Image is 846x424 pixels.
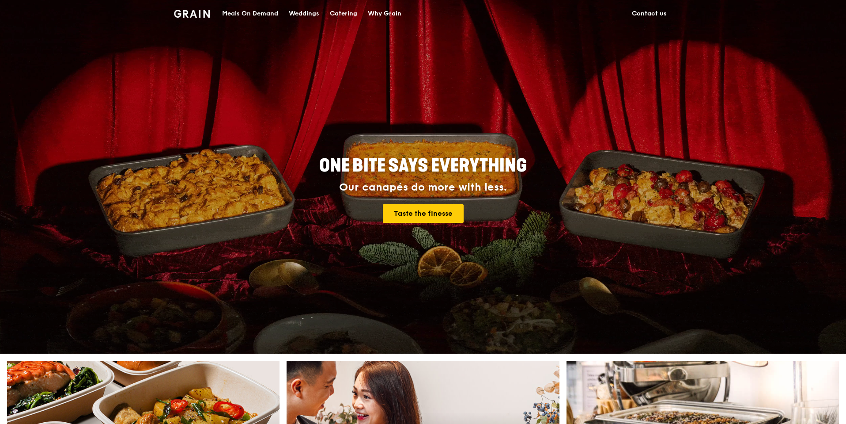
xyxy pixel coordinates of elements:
[325,0,363,27] a: Catering
[330,0,357,27] div: Catering
[283,0,325,27] a: Weddings
[319,155,527,176] span: ONE BITE SAYS EVERYTHING
[368,0,401,27] div: Why Grain
[627,0,672,27] a: Contact us
[222,0,278,27] div: Meals On Demand
[363,0,407,27] a: Why Grain
[383,204,464,223] a: Taste the finesse
[174,10,210,18] img: Grain
[289,0,319,27] div: Weddings
[264,181,582,194] div: Our canapés do more with less.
